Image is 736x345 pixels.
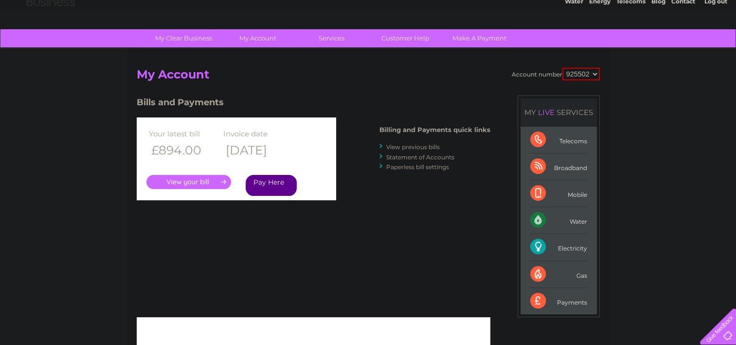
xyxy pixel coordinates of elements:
a: Paperless bill settings [386,163,449,171]
a: Statement of Accounts [386,153,454,161]
td: Invoice date [221,127,296,140]
div: Payments [530,288,587,314]
a: Contact [671,41,695,49]
a: 0333 014 3131 [553,5,620,17]
a: My Account [217,29,298,47]
th: [DATE] [221,140,296,160]
div: Gas [530,261,587,288]
a: View previous bills [386,143,440,151]
h3: Bills and Payments [137,96,490,113]
div: Clear Business is a trading name of Verastar Limited (registered in [GEOGRAPHIC_DATA] No. 3667643... [139,5,598,47]
a: Blog [651,41,665,49]
a: Telecoms [616,41,646,49]
a: Water [565,41,583,49]
a: . [146,175,231,189]
div: Water [530,207,587,234]
a: Log out [704,41,727,49]
a: Services [291,29,372,47]
div: Account number [512,68,600,80]
div: Mobile [530,180,587,207]
div: LIVE [536,108,556,117]
div: Telecoms [530,127,587,153]
a: Energy [589,41,610,49]
img: logo.png [26,25,75,55]
h2: My Account [137,68,600,86]
td: Your latest bill [146,127,221,140]
div: MY SERVICES [521,98,597,126]
th: £894.00 [146,140,221,160]
h4: Billing and Payments quick links [379,126,490,134]
a: Pay Here [246,175,297,196]
a: My Clear Business [144,29,224,47]
a: Make A Payment [439,29,520,47]
a: Customer Help [365,29,446,47]
div: Broadband [530,153,587,180]
div: Electricity [530,234,587,261]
